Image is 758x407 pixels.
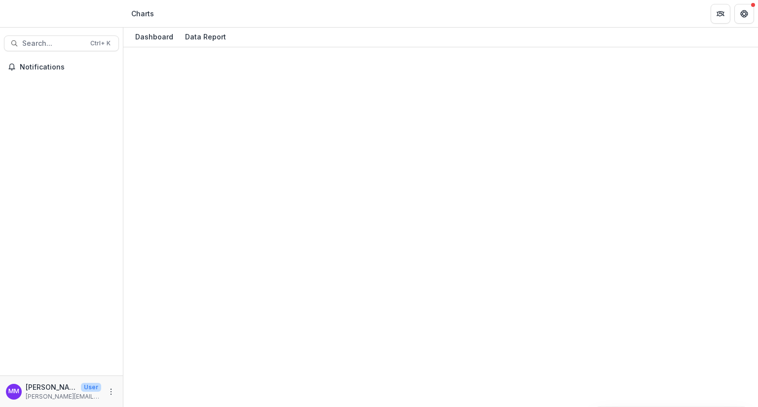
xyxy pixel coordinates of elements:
[734,4,754,24] button: Get Help
[711,4,730,24] button: Partners
[88,38,113,49] div: Ctrl + K
[127,6,158,21] nav: breadcrumb
[131,30,177,44] div: Dashboard
[4,59,119,75] button: Notifications
[131,8,154,19] div: Charts
[181,28,230,47] a: Data Report
[22,39,84,48] span: Search...
[26,392,101,401] p: [PERSON_NAME][EMAIL_ADDRESS][DOMAIN_NAME]
[181,30,230,44] div: Data Report
[26,382,77,392] p: [PERSON_NAME]
[81,383,101,392] p: User
[131,28,177,47] a: Dashboard
[20,63,115,71] span: Notifications
[4,35,119,51] button: Search...
[105,386,117,398] button: More
[8,388,19,395] div: Miriam Mwangi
